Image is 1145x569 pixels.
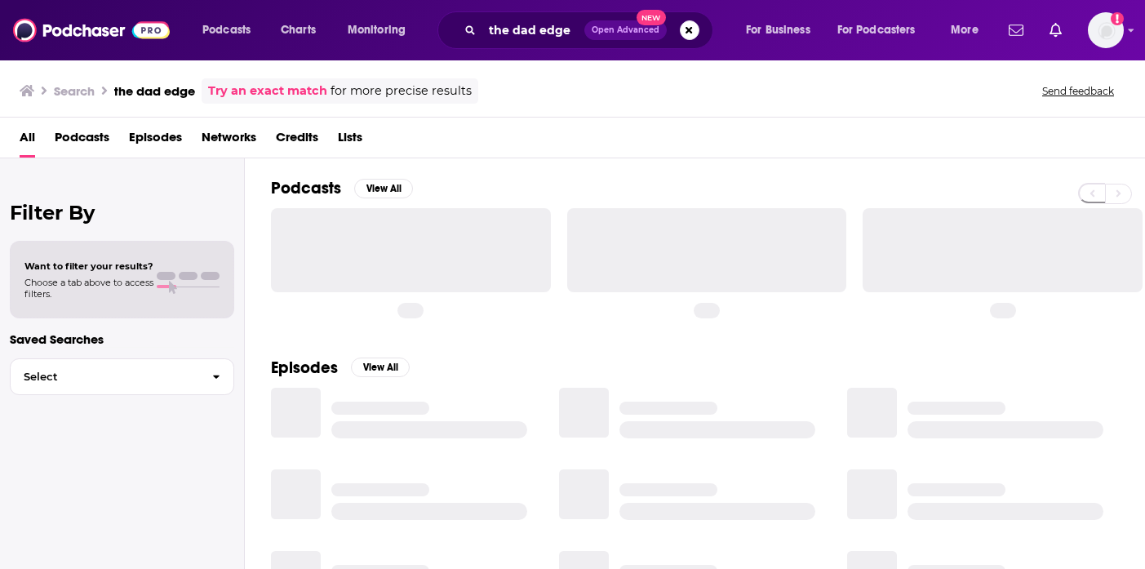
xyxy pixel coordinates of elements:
button: View All [351,358,410,377]
button: Select [10,358,234,395]
span: Podcasts [202,19,251,42]
span: Choose a tab above to access filters. [24,277,153,300]
a: Lists [338,124,362,158]
a: EpisodesView All [271,358,410,378]
button: View All [354,179,413,198]
span: New [637,10,666,25]
a: Charts [270,17,326,43]
a: Episodes [129,124,182,158]
a: Networks [202,124,256,158]
button: open menu [827,17,939,43]
h2: Episodes [271,358,338,378]
span: Want to filter your results? [24,260,153,272]
button: Show profile menu [1088,12,1124,48]
span: More [951,19,979,42]
h2: Filter By [10,201,234,224]
button: open menu [191,17,272,43]
span: For Business [746,19,810,42]
button: open menu [734,17,831,43]
div: Search podcasts, credits, & more... [453,11,729,49]
h2: Podcasts [271,178,341,198]
a: Try an exact match [208,82,327,100]
span: for more precise results [331,82,472,100]
a: Podcasts [55,124,109,158]
button: Send feedback [1037,84,1119,98]
svg: Add a profile image [1111,12,1124,25]
p: Saved Searches [10,331,234,347]
img: Podchaser - Follow, Share and Rate Podcasts [13,15,170,46]
button: open menu [939,17,999,43]
span: Monitoring [348,19,406,42]
a: PodcastsView All [271,178,413,198]
span: Charts [281,19,316,42]
span: Select [11,371,199,382]
img: User Profile [1088,12,1124,48]
h3: Search [54,83,95,99]
span: Logged in as megcassidy [1088,12,1124,48]
h3: the dad edge [114,83,195,99]
input: Search podcasts, credits, & more... [482,17,584,43]
span: Open Advanced [592,26,659,34]
a: All [20,124,35,158]
a: Show notifications dropdown [1043,16,1068,44]
span: For Podcasters [837,19,916,42]
a: Show notifications dropdown [1002,16,1030,44]
button: Open AdvancedNew [584,20,667,40]
a: Credits [276,124,318,158]
button: open menu [336,17,427,43]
